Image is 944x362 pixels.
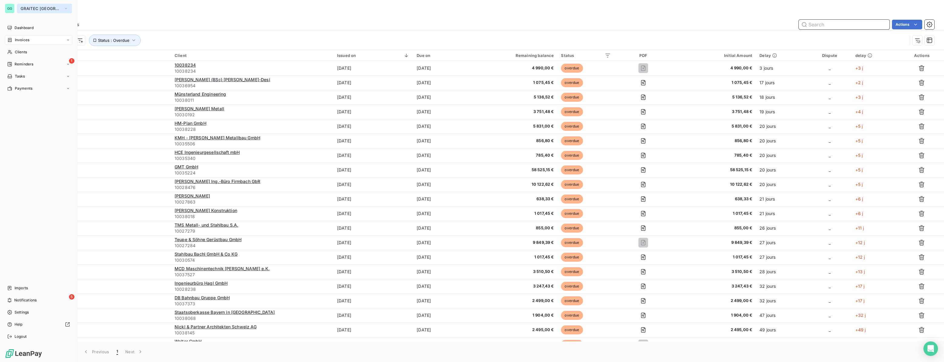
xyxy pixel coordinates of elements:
[676,94,752,100] span: 5 136,52 €
[69,294,74,300] span: 5
[561,151,583,160] span: overdue
[333,192,413,206] td: [DATE]
[175,126,330,132] span: 10038228
[333,90,413,105] td: [DATE]
[855,138,863,143] span: +5 j
[855,240,865,245] span: +12 j
[855,109,863,114] span: +4 j
[829,95,831,100] span: _
[413,163,468,177] td: [DATE]
[5,47,72,57] a: Clients
[756,294,808,308] td: 32 jours
[829,254,831,260] span: _
[472,152,554,158] span: 785,40 €
[472,109,554,115] span: 3 751,48 €
[829,298,831,303] span: _
[855,80,863,85] span: +2 j
[175,330,330,336] span: 10038145
[15,49,27,55] span: Clients
[333,206,413,221] td: [DATE]
[472,327,554,333] span: 2 495,00 €
[5,283,72,293] a: Imports
[855,65,863,71] span: +3 j
[561,209,583,218] span: overdue
[413,323,468,337] td: [DATE]
[756,337,808,352] td: 52 jours
[413,134,468,148] td: [DATE]
[676,53,752,58] div: Initial Amount
[472,283,554,289] span: 3 247,43 €
[15,61,33,67] span: Reminders
[113,345,122,358] button: 1
[472,123,554,129] span: 5 831,00 €
[829,327,831,332] span: _
[175,193,210,198] span: [PERSON_NAME]
[15,322,23,327] span: Help
[855,211,863,216] span: +6 j
[175,53,330,58] div: Client
[759,53,804,58] div: Delay
[333,264,413,279] td: [DATE]
[175,295,230,300] span: DB Bahnbau Gruppe GmbH
[175,179,260,184] span: [PERSON_NAME] Ing.-Büro Firmbach GbR
[5,84,72,93] a: Payments
[829,269,831,274] span: _
[98,38,129,43] span: Status : Overdue
[472,254,554,260] span: 1 017,45 €
[756,192,808,206] td: 21 jours
[175,199,330,205] span: 10027863
[561,340,583,349] span: overdue
[561,267,583,276] span: overdue
[175,155,330,161] span: 10035340
[175,281,228,286] span: Ingenieurbüro Hagl GmbH
[472,138,554,144] span: 856,80 €
[472,269,554,275] span: 3 510,50 €
[333,134,413,148] td: [DATE]
[756,61,808,75] td: 3 jours
[413,294,468,308] td: [DATE]
[561,136,583,145] span: overdue
[561,64,583,73] span: overdue
[175,97,330,103] span: 10038011
[756,206,808,221] td: 21 jours
[5,349,42,358] img: Logo LeanPay
[417,53,464,58] div: Due on
[829,124,831,129] span: _
[829,211,831,216] span: _
[676,123,752,129] span: 5 831,00 €
[756,308,808,323] td: 47 jours
[829,225,831,231] span: _
[756,264,808,279] td: 28 jours
[15,37,29,43] span: Invoices
[175,339,202,344] span: Walter GmbH
[413,177,468,192] td: [DATE]
[175,164,198,169] span: GMT GmbH
[855,167,863,172] span: +5 j
[175,112,330,118] span: 10030192
[855,225,864,231] span: +11 j
[855,196,863,201] span: +6 j
[829,313,831,318] span: _
[413,235,468,250] td: [DATE]
[79,345,113,358] button: Previous
[5,4,15,13] div: GG
[333,235,413,250] td: [DATE]
[5,35,72,45] a: Invoices
[15,285,28,291] span: Imports
[855,269,865,274] span: +13 j
[175,150,240,155] span: HCE Ingenieurgesellschaft mbH
[855,53,896,58] div: delay
[472,211,554,217] span: 1 017,45 €
[756,235,808,250] td: 27 jours
[829,138,831,143] span: _
[472,225,554,231] span: 855,00 €
[561,122,583,131] span: overdue
[855,284,865,289] span: +17 j
[122,345,147,358] button: Next
[175,170,330,176] span: 10035224
[676,211,752,217] span: 1 017,45 €
[413,105,468,119] td: [DATE]
[333,279,413,294] td: [DATE]
[175,184,330,191] span: 10028476
[69,58,74,64] span: 1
